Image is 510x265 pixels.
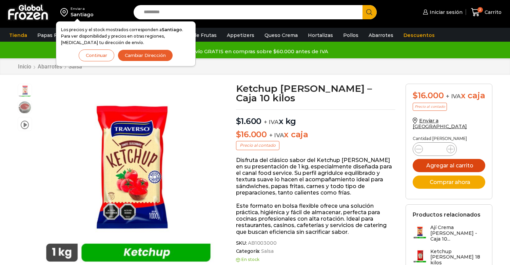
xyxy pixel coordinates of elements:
a: Enviar a [GEOGRAPHIC_DATA] [413,118,467,129]
button: Comprar ahora [413,176,485,189]
span: ketchup traverso [18,84,32,98]
a: Abarrotes [365,29,397,42]
p: Este formato en bolsa flexible ofrece una solución práctica, higiénica y fácil de almacenar, perf... [236,203,396,235]
h2: Productos relacionados [413,211,480,218]
span: + IVA [269,132,284,139]
a: Appetizers [223,29,258,42]
button: Search button [362,5,377,19]
a: Iniciar sesión [421,5,463,19]
p: Precio al contado [236,141,279,150]
span: $ [236,116,241,126]
bdi: 16.000 [413,90,444,100]
a: 2 Carrito [469,4,503,20]
p: Precio al contado [413,103,447,111]
input: Product quantity [428,144,441,154]
span: ketchup [18,101,32,114]
span: Carrito [483,9,502,16]
a: Tienda [6,29,31,42]
a: Pollos [340,29,362,42]
strong: Santiago [162,27,182,32]
a: Salsa [260,248,273,254]
bdi: 1.600 [236,116,262,126]
span: AB1003000 [247,240,277,246]
button: Cambiar Dirección [118,49,173,61]
a: Queso Crema [261,29,301,42]
span: Iniciar sesión [428,9,463,16]
a: Abarrotes [37,63,62,70]
p: Cantidad [PERSON_NAME] [413,136,485,141]
span: + IVA [446,93,461,100]
h3: Ají Crema [PERSON_NAME] - Caja 10... [430,225,485,242]
span: $ [236,129,241,139]
h1: Ketchup [PERSON_NAME] – Caja 10 kilos [236,84,396,103]
p: x caja [236,130,396,140]
button: Agregar al carrito [413,159,485,172]
a: Hortalizas [305,29,336,42]
a: Descuentos [400,29,438,42]
bdi: 16.000 [236,129,267,139]
p: Disfruta del clásico sabor del Ketchup [PERSON_NAME] en su presentación de 1 kg, especialmente di... [236,157,396,196]
span: SKU: [236,240,396,246]
span: $ [413,90,418,100]
img: address-field-icon.svg [60,6,71,18]
p: x kg [236,109,396,126]
button: Continuar [79,49,114,61]
span: + IVA [264,119,279,125]
div: Santiago [71,11,94,18]
div: x caja [413,91,485,101]
a: Salsa [68,63,82,70]
div: Enviar a [71,6,94,11]
p: Los precios y el stock mostrados corresponden a . Para ver disponibilidad y precios en otras regi... [61,26,191,46]
a: Ají Crema [PERSON_NAME] - Caja 10... [413,225,485,245]
a: Inicio [18,63,32,70]
span: Categoría: [236,248,396,254]
a: Papas Fritas [34,29,72,42]
a: Pulpa de Frutas [174,29,220,42]
p: En stock [236,257,396,262]
span: 2 [477,7,483,13]
nav: Breadcrumb [18,63,82,70]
